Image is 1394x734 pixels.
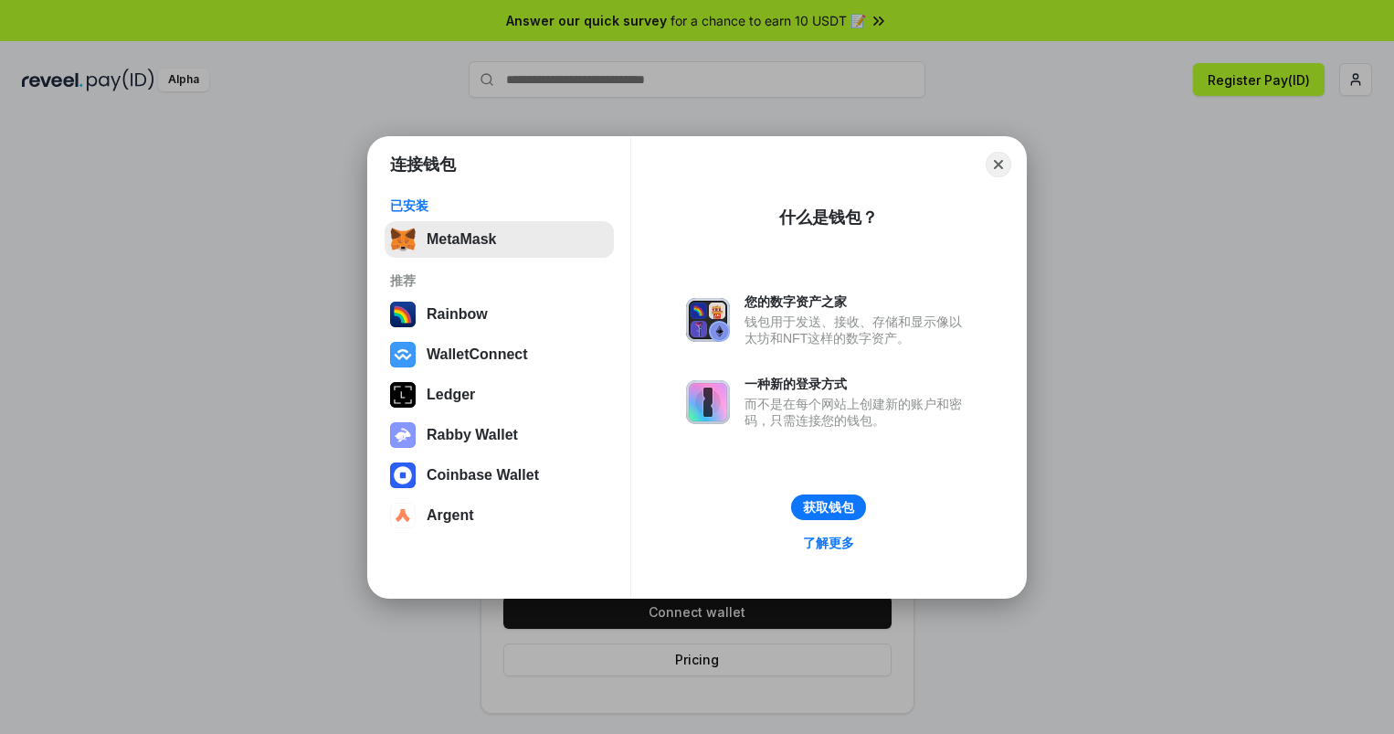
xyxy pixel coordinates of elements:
div: 一种新的登录方式 [745,376,971,392]
button: Coinbase Wallet [385,457,614,494]
div: 什么是钱包？ [779,207,878,229]
div: Rainbow [427,306,488,323]
div: Coinbase Wallet [427,467,539,484]
div: Ledger [427,387,475,403]
button: Close [986,152,1011,177]
div: 钱包用于发送、接收、存储和显示像以太坊和NFT这样的数字资产。 [745,314,971,346]
button: Argent [385,497,614,534]
button: Rabby Wallet [385,417,614,453]
div: 推荐 [390,272,608,289]
img: svg+xml,%3Csvg%20width%3D%2228%22%20height%3D%2228%22%20viewBox%3D%220%200%2028%2028%22%20fill%3D... [390,463,416,488]
img: svg+xml,%3Csvg%20xmlns%3D%22http%3A%2F%2Fwww.w3.org%2F2000%2Fsvg%22%20fill%3D%22none%22%20viewBox... [686,298,730,342]
div: 您的数字资产之家 [745,293,971,310]
h1: 连接钱包 [390,154,456,176]
div: WalletConnect [427,346,528,363]
div: Argent [427,507,474,524]
img: svg+xml,%3Csvg%20xmlns%3D%22http%3A%2F%2Fwww.w3.org%2F2000%2Fsvg%22%20fill%3D%22none%22%20viewBox... [686,380,730,424]
img: svg+xml,%3Csvg%20width%3D%2228%22%20height%3D%2228%22%20viewBox%3D%220%200%2028%2028%22%20fill%3D... [390,503,416,528]
div: 了解更多 [803,535,854,551]
div: 而不是在每个网站上创建新的账户和密码，只需连接您的钱包。 [745,396,971,429]
img: svg+xml,%3Csvg%20fill%3D%22none%22%20height%3D%2233%22%20viewBox%3D%220%200%2035%2033%22%20width%... [390,227,416,252]
img: svg+xml,%3Csvg%20xmlns%3D%22http%3A%2F%2Fwww.w3.org%2F2000%2Fsvg%22%20width%3D%2228%22%20height%3... [390,382,416,408]
button: MetaMask [385,221,614,258]
div: MetaMask [427,231,496,248]
div: Rabby Wallet [427,427,518,443]
img: svg+xml,%3Csvg%20width%3D%22120%22%20height%3D%22120%22%20viewBox%3D%220%200%20120%20120%22%20fil... [390,302,416,327]
div: 获取钱包 [803,499,854,516]
button: 获取钱包 [791,495,866,520]
button: Ledger [385,377,614,413]
button: Rainbow [385,296,614,333]
img: svg+xml,%3Csvg%20width%3D%2228%22%20height%3D%2228%22%20viewBox%3D%220%200%2028%2028%22%20fill%3D... [390,342,416,367]
button: WalletConnect [385,336,614,373]
img: svg+xml,%3Csvg%20xmlns%3D%22http%3A%2F%2Fwww.w3.org%2F2000%2Fsvg%22%20fill%3D%22none%22%20viewBox... [390,422,416,448]
a: 了解更多 [792,531,865,555]
div: 已安装 [390,197,608,214]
